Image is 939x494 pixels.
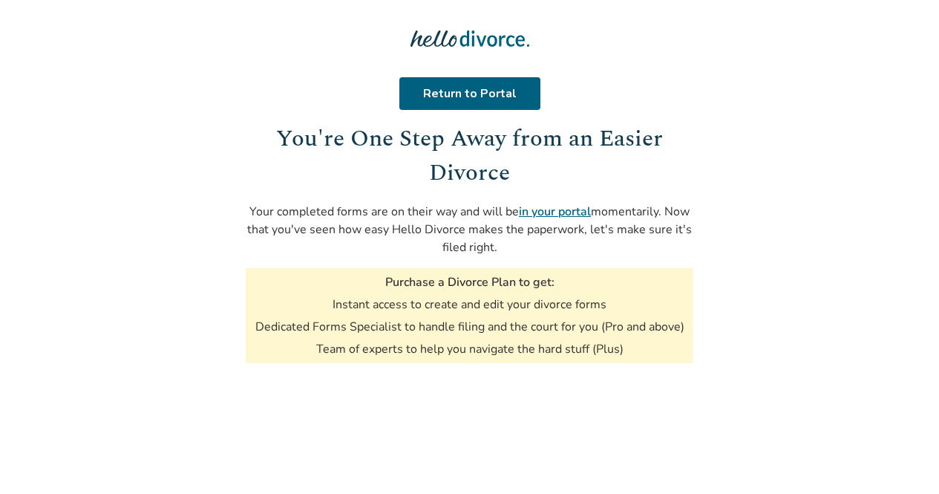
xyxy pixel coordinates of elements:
[246,122,693,191] h1: You're One Step Away from an Easier Divorce
[246,203,693,256] p: Your completed forms are on their way and will be momentarily. Now that you've seen how easy Hell...
[316,341,624,357] li: Team of experts to help you navigate the hard stuff (Plus)
[519,204,591,220] a: in your portal
[385,274,554,290] h3: Purchase a Divorce Plan to get:
[333,296,606,313] li: Instant access to create and edit your divorce forms
[255,319,684,335] li: Dedicated Forms Specialist to handle filing and the court for you (Pro and above)
[402,77,537,110] a: Return to Portal
[410,24,529,53] img: Hello Divorce Logo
